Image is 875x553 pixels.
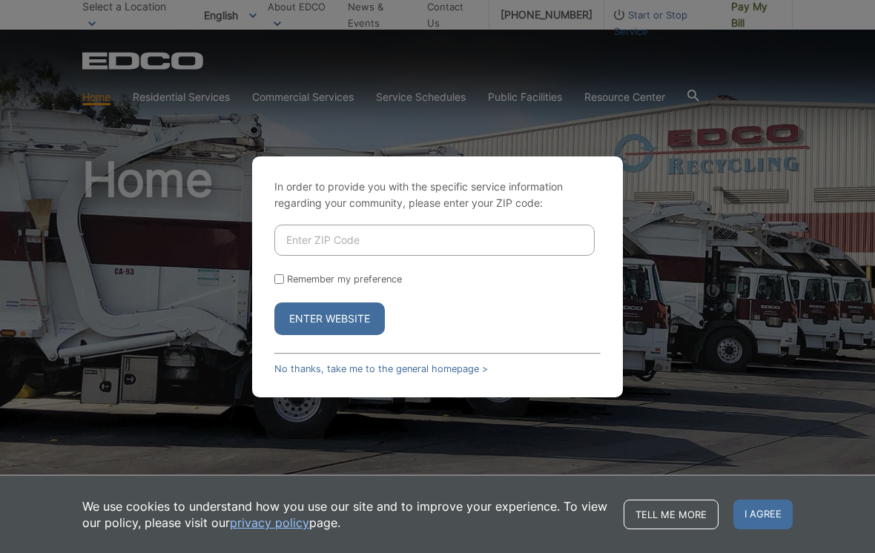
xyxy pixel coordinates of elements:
[624,500,719,529] a: Tell me more
[82,498,609,531] p: We use cookies to understand how you use our site and to improve your experience. To view our pol...
[274,363,488,374] a: No thanks, take me to the general homepage >
[274,225,595,256] input: Enter ZIP Code
[274,179,601,211] p: In order to provide you with the specific service information regarding your community, please en...
[274,302,385,335] button: Enter Website
[230,514,309,531] a: privacy policy
[287,274,402,285] label: Remember my preference
[733,500,793,529] span: I agree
